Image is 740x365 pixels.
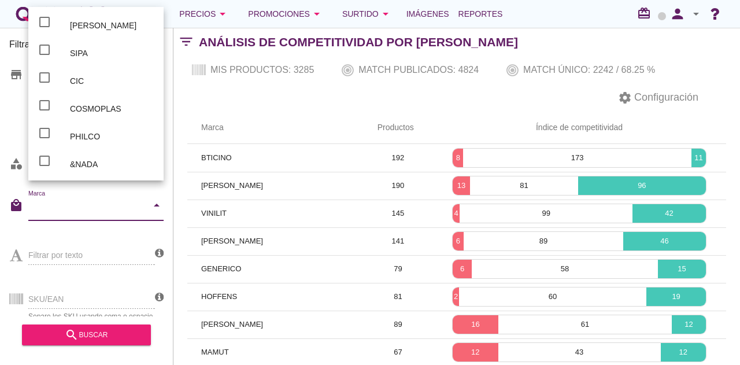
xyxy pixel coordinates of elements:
[364,227,432,255] td: 141
[342,7,393,21] div: Surtido
[460,208,632,219] p: 99
[453,152,463,164] p: 8
[70,102,154,116] div: COSMOPLAS
[472,263,657,275] p: 58
[632,90,698,105] span: Configuración
[618,91,632,105] i: settings
[609,87,708,108] button: Configuración
[658,263,706,275] p: 15
[364,172,432,200] td: 190
[201,237,263,245] span: [PERSON_NAME]
[70,157,154,171] div: &NADA
[646,291,706,303] p: 19
[201,348,229,356] span: MAMUT
[364,283,432,311] td: 81
[201,209,227,217] span: VINILIT
[310,7,324,21] i: arrow_drop_down
[201,264,241,273] span: GENERICO
[170,2,239,25] button: Precios
[463,152,691,164] p: 173
[248,7,324,21] div: Promociones
[406,7,449,21] span: Imágenes
[453,346,498,358] p: 12
[201,153,232,162] span: BTICINO
[9,38,164,56] h3: Filtrar por
[364,255,432,283] td: 79
[432,112,726,144] th: Índice de competitividad: Not sorted.
[31,328,142,342] div: buscar
[9,68,23,82] i: store
[453,180,470,191] p: 13
[459,291,646,303] p: 60
[364,200,432,227] td: 145
[453,319,498,330] p: 16
[70,130,154,143] div: PHILCO
[637,6,656,20] i: redeem
[454,2,508,25] a: Reportes
[216,7,230,21] i: arrow_drop_down
[498,319,672,330] p: 61
[239,2,333,25] button: Promociones
[666,6,689,22] i: person
[70,46,154,60] div: SIPA
[379,7,393,21] i: arrow_drop_down
[364,144,432,172] td: 192
[9,157,23,171] i: category
[179,7,230,21] div: Precios
[70,74,154,88] div: CIC
[498,346,661,358] p: 43
[691,152,706,164] p: 11
[453,208,460,219] p: 4
[632,208,706,219] p: 42
[201,181,263,190] span: [PERSON_NAME]
[453,263,472,275] p: 6
[364,112,432,144] th: Productos: Not sorted.
[9,198,23,212] i: local_mall
[364,311,432,338] td: 89
[14,2,106,25] a: white-qmatch-logo
[22,325,151,345] button: buscar
[578,180,706,191] p: 96
[470,180,578,191] p: 81
[201,292,237,301] span: HOFFENS
[65,328,79,342] i: search
[453,291,459,303] p: 2
[453,235,464,247] p: 6
[623,235,706,247] p: 46
[661,346,706,358] p: 12
[689,7,703,21] i: arrow_drop_down
[464,235,623,247] p: 89
[199,33,518,51] h2: Análisis de competitividad por [PERSON_NAME]
[201,320,263,329] span: [PERSON_NAME]
[70,19,154,32] div: [PERSON_NAME]
[150,198,164,212] i: arrow_drop_down
[458,7,503,21] span: Reportes
[402,2,454,25] a: Imágenes
[333,2,402,25] button: Surtido
[187,112,364,144] th: Marca: Not sorted.
[672,319,706,330] p: 12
